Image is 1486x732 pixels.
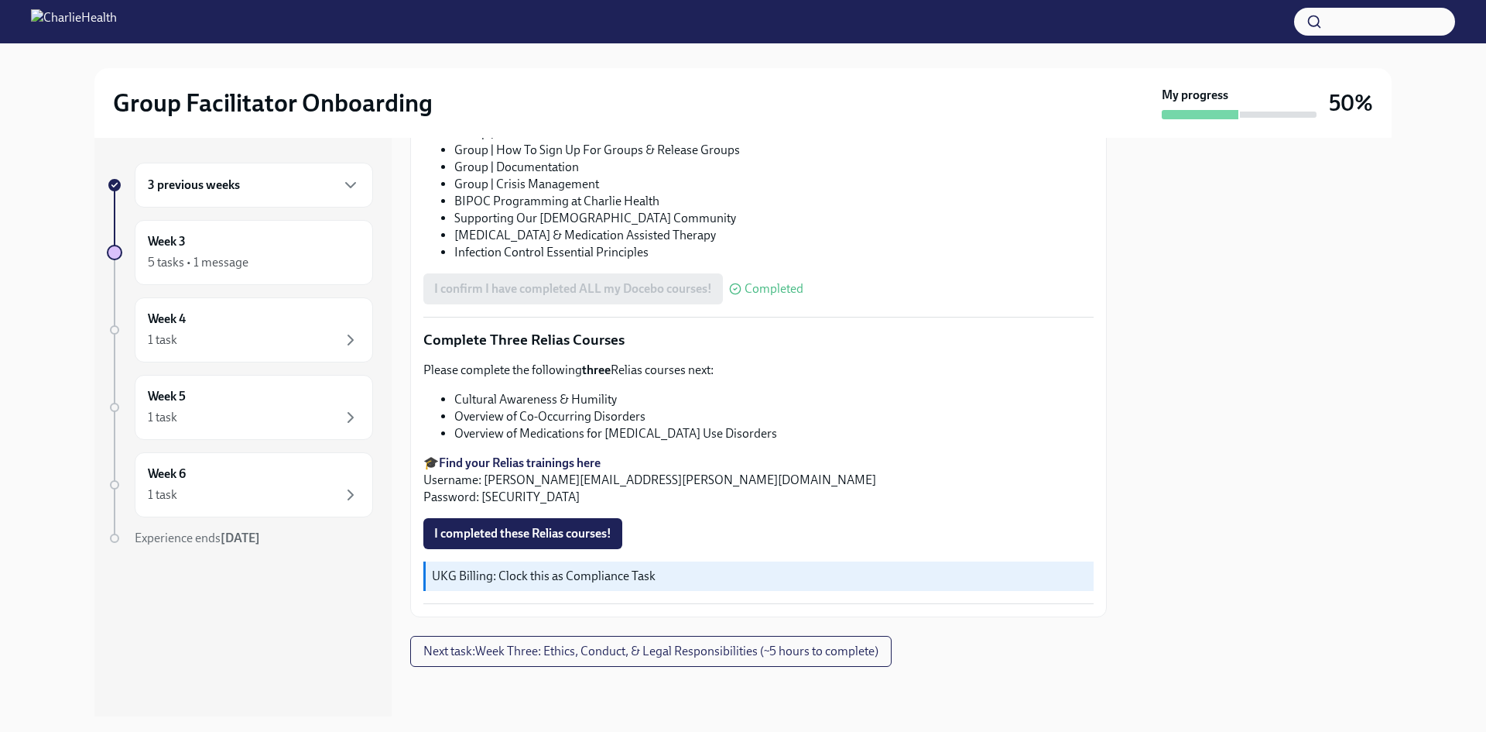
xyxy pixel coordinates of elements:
[148,177,240,194] h6: 3 previous weeks
[745,283,803,295] span: Completed
[107,220,373,285] a: Week 35 tasks • 1 message
[454,227,1094,244] li: [MEDICAL_DATA] & Medication Assisted Therapy
[148,409,177,426] div: 1 task
[148,388,186,405] h6: Week 5
[107,452,373,517] a: Week 61 task
[454,193,1094,210] li: BIPOC Programming at Charlie Health
[221,531,260,545] strong: [DATE]
[148,466,186,483] h6: Week 6
[148,486,177,503] div: 1 task
[135,531,260,545] span: Experience ends
[454,408,1094,425] li: Overview of Co-Occurring Disorders
[434,526,611,541] span: I completed these Relias courses!
[454,159,1094,176] li: Group | Documentation
[423,518,622,549] button: I completed these Relias courses!
[107,375,373,440] a: Week 51 task
[582,363,611,377] strong: three
[439,455,601,470] a: Find your Relias trainings here
[113,88,433,119] h2: Group Facilitator Onboarding
[432,568,1087,585] p: UKG Billing: Clock this as Compliance Task
[423,455,1094,506] p: 🎓 Username: [PERSON_NAME][EMAIL_ADDRESS][PERSON_NAME][DOMAIN_NAME] Password: [SECURITY_DATA]
[135,163,373,208] div: 3 previous weeks
[423,644,878,659] span: Next task : Week Three: Ethics, Conduct, & Legal Responsibilities (~5 hours to complete)
[148,254,248,271] div: 5 tasks • 1 message
[148,311,186,328] h6: Week 4
[454,425,1094,442] li: Overview of Medications for [MEDICAL_DATA] Use Disorders
[423,362,1094,379] p: Please complete the following Relias courses next:
[1329,89,1373,117] h3: 50%
[410,636,892,667] button: Next task:Week Three: Ethics, Conduct, & Legal Responsibilities (~5 hours to complete)
[31,9,117,34] img: CharlieHealth
[454,176,1094,193] li: Group | Crisis Management
[423,330,1094,350] p: Complete Three Relias Courses
[148,233,186,250] h6: Week 3
[454,391,1094,408] li: Cultural Awareness & Humility
[454,142,1094,159] li: Group | How To Sign Up For Groups & Release Groups
[454,210,1094,227] li: Supporting Our [DEMOGRAPHIC_DATA] Community
[148,332,177,349] div: 1 task
[1162,87,1228,104] strong: My progress
[454,244,1094,261] li: Infection Control Essential Principles
[107,297,373,363] a: Week 41 task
